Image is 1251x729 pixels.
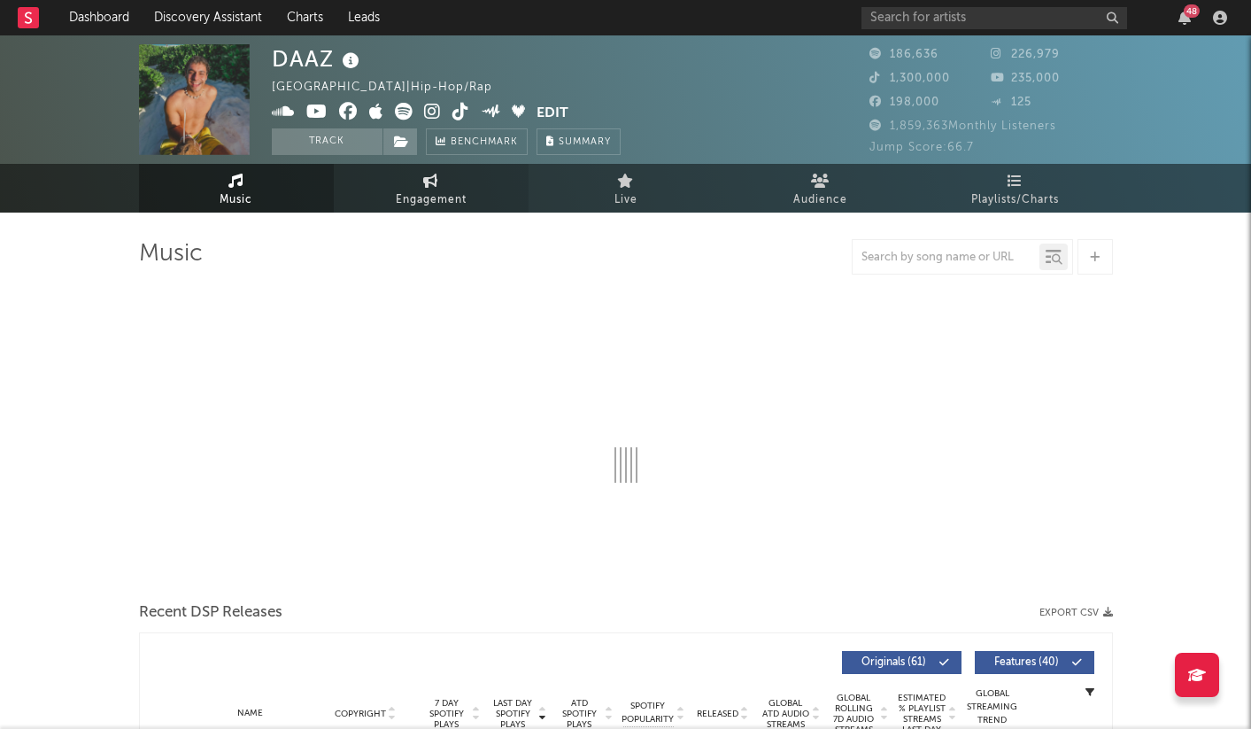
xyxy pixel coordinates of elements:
[272,44,364,74] div: DAAZ
[334,164,529,213] a: Engagement
[1178,11,1191,25] button: 48
[869,142,974,153] span: Jump Score: 66.7
[991,73,1060,84] span: 235,000
[559,137,611,147] span: Summary
[529,164,723,213] a: Live
[451,132,518,153] span: Benchmark
[1184,4,1200,18] div: 48
[335,709,386,719] span: Copyright
[861,7,1127,29] input: Search for artists
[853,657,935,668] span: Originals ( 61 )
[723,164,918,213] a: Audience
[537,103,568,125] button: Edit
[793,190,847,211] span: Audience
[869,73,950,84] span: 1,300,000
[869,49,938,60] span: 186,636
[272,77,513,98] div: [GEOGRAPHIC_DATA] | Hip-Hop/Rap
[426,128,528,155] a: Benchmark
[272,128,382,155] button: Track
[537,128,621,155] button: Summary
[975,651,1094,674] button: Features(40)
[991,97,1031,108] span: 125
[1039,608,1113,618] button: Export CSV
[853,251,1039,265] input: Search by song name or URL
[139,602,282,624] span: Recent DSP Releases
[971,190,1059,211] span: Playlists/Charts
[396,190,467,211] span: Engagement
[918,164,1113,213] a: Playlists/Charts
[869,120,1056,132] span: 1,859,363 Monthly Listeners
[991,49,1060,60] span: 226,979
[842,651,961,674] button: Originals(61)
[139,164,334,213] a: Music
[220,190,252,211] span: Music
[193,707,309,720] div: Name
[697,709,738,719] span: Released
[614,190,637,211] span: Live
[986,657,1068,668] span: Features ( 40 )
[869,97,939,108] span: 198,000
[622,700,674,726] span: Spotify Popularity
